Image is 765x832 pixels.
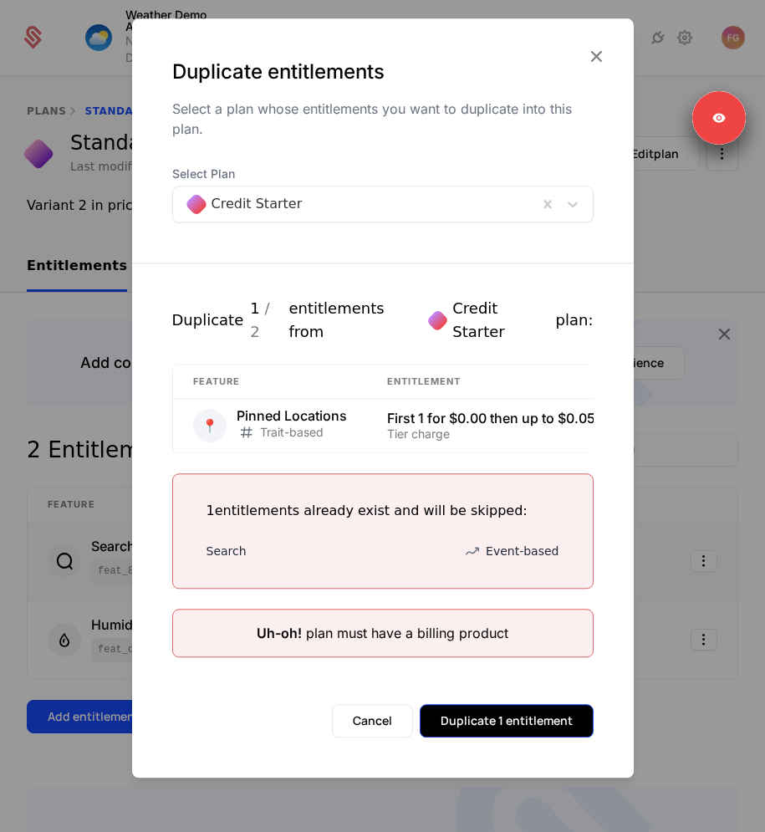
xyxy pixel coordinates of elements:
div: Pinned Locations [237,409,347,422]
div: Tier charge [387,428,743,440]
button: Cancel [332,704,413,738]
div: Select a plan whose entitlements you want to duplicate into this plan. [172,99,594,139]
button: Duplicate 1 entitlement [420,704,594,738]
div: Duplicate entitlements [172,59,594,85]
span: Uh-oh! [257,625,302,641]
span: Event-based [486,543,558,559]
span: / 2 [250,299,269,340]
th: Feature [172,364,367,399]
span: plan: [556,309,594,332]
div: Duplicate entitlements from [172,297,594,344]
span: Credit Starter [452,297,548,344]
span: Entitlement [387,375,462,387]
div: 📍 [193,409,227,442]
div: First 1 for $0.00 then up to $0.05/Pinned Locations/year [387,411,743,425]
div: 1 entitlements already exist and will be skipped: [207,501,559,521]
span: Search [207,543,247,559]
div: plan must have a billing product [257,623,508,643]
span: 1 [250,297,282,344]
label: Select Plan [172,166,594,182]
span: Trait-based [260,424,324,441]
